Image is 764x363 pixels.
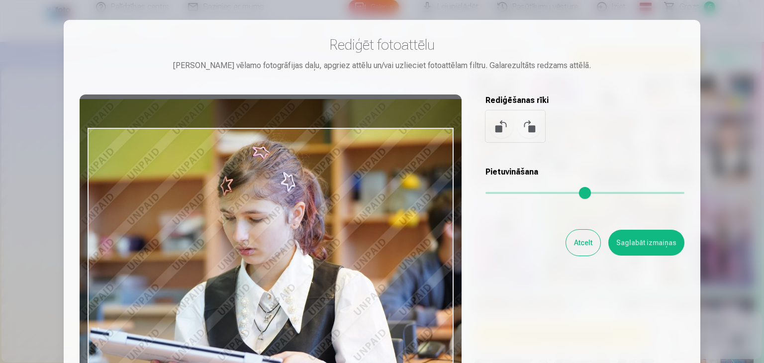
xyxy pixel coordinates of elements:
[80,60,684,72] div: [PERSON_NAME] vēlamo fotogrāfijas daļu, apgriez attēlu un/vai uzlieciet fotoattēlam filtru. Galar...
[608,230,684,256] button: Saglabāt izmaiņas
[485,94,684,106] h5: Rediģēšanas rīki
[485,166,684,178] h5: Pietuvināšana
[566,230,600,256] button: Atcelt
[80,36,684,54] h3: Rediģēt fotoattēlu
